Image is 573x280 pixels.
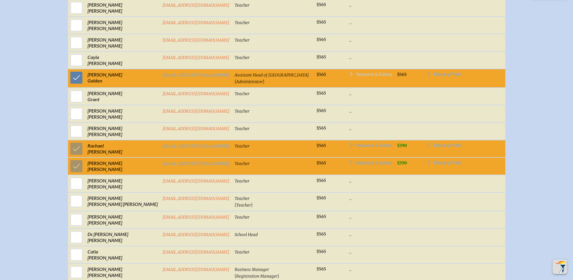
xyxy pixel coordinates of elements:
span: $565 [316,72,326,77]
td: Catie [PERSON_NAME] [85,246,160,263]
span: $565 [316,20,326,25]
p: ... [349,231,392,237]
span: Teacher [235,144,250,149]
span: Registration Manager [236,274,278,279]
span: Sessions & Extras [356,160,392,165]
span: ( [235,273,236,278]
span: Dietary Prefs [434,160,461,165]
a: [EMAIL_ADDRESS][DOMAIN_NAME] [162,267,230,272]
p: ... [349,249,392,255]
a: [EMAIL_ADDRESS][DOMAIN_NAME] [162,73,230,78]
a: [EMAIL_ADDRESS][DOMAIN_NAME] [162,232,230,237]
span: ) [278,273,279,278]
span: Assistant Head of [GEOGRAPHIC_DATA] [235,73,309,78]
td: [PERSON_NAME] Grant [85,88,160,105]
a: Dietary Prefs [427,72,461,79]
span: $565 [316,195,326,201]
td: [PERSON_NAME] [PERSON_NAME] [85,105,160,123]
td: [PERSON_NAME] [PERSON_NAME] [85,229,160,246]
span: $565 [316,91,326,96]
td: [PERSON_NAME] [PERSON_NAME] [85,157,160,175]
span: $565 [397,72,407,77]
td: Rachael [PERSON_NAME] [85,140,160,157]
td: [PERSON_NAME] [PERSON_NAME] [85,175,160,192]
span: Teacher [235,91,250,96]
span: $565 [316,37,326,42]
a: [EMAIL_ADDRESS][DOMAIN_NAME] [162,55,230,60]
span: $565 [316,108,326,113]
a: [EMAIL_ADDRESS][DOMAIN_NAME] [162,109,230,114]
a: [EMAIL_ADDRESS][DOMAIN_NAME] [162,3,230,8]
a: [EMAIL_ADDRESS][DOMAIN_NAME] [162,250,230,255]
span: $390 [397,143,407,148]
p: ... [349,90,392,96]
span: Dr. [88,231,94,237]
a: [EMAIL_ADDRESS][DOMAIN_NAME] [162,38,230,43]
span: Teacher [235,20,250,25]
span: ) [251,202,253,207]
a: Sessions & Extras [349,72,392,79]
span: Teacher [235,126,250,131]
span: School Head [235,232,258,237]
span: Dietary Prefs [434,143,461,148]
span: ( [235,78,236,84]
td: [PERSON_NAME] [PERSON_NAME] [85,17,160,34]
td: [PERSON_NAME] [PERSON_NAME] [85,211,160,229]
p: ... [349,37,392,43]
span: $565 [316,266,326,272]
a: [EMAIL_ADDRESS][DOMAIN_NAME] [162,196,230,201]
a: Sessions & Extras [349,160,392,167]
span: $390 [397,160,407,166]
span: Teacher [235,38,250,43]
a: [EMAIL_ADDRESS][DOMAIN_NAME] [162,215,230,220]
p: ... [349,2,392,8]
p: ... [349,214,392,220]
td: [PERSON_NAME] [PERSON_NAME] [PERSON_NAME] [85,192,160,211]
a: [EMAIL_ADDRESS][DOMAIN_NAME] [162,179,230,184]
td: [PERSON_NAME] [PERSON_NAME] [85,123,160,140]
span: Teacher [235,215,250,220]
p: ... [349,266,392,272]
span: Teacher [235,161,250,166]
a: [EMAIL_ADDRESS][DOMAIN_NAME] [162,126,230,131]
span: $565 [316,178,326,183]
span: Teacher [236,203,251,208]
span: Teacher [235,3,250,8]
a: [EMAIL_ADDRESS][DOMAIN_NAME] [162,161,230,166]
span: Administrator [236,79,263,84]
td: [PERSON_NAME] [PERSON_NAME] [85,34,160,51]
span: Teacher [235,109,250,114]
a: [EMAIL_ADDRESS][DOMAIN_NAME] [162,144,230,149]
span: Teacher [235,250,250,255]
a: [EMAIL_ADDRESS][DOMAIN_NAME] [162,91,230,96]
span: ( [235,202,236,207]
button: Scroll Top [553,260,567,274]
p: ... [349,54,392,60]
img: To the top [554,261,566,273]
span: Dietary Prefs [434,72,461,76]
span: $565 [316,160,326,166]
span: $565 [316,214,326,219]
span: $565 [316,126,326,131]
span: $565 [316,232,326,237]
p: ... [349,178,392,184]
span: ) [263,78,264,84]
span: Sessions & Extras [356,143,392,148]
p: ... [349,195,392,201]
span: Teacher [235,196,250,201]
span: $565 [316,143,326,148]
td: [PERSON_NAME] Golden [85,69,160,88]
a: Sessions & Extras [349,143,392,150]
a: [EMAIL_ADDRESS][DOMAIN_NAME] [162,20,230,25]
span: Teacher [235,55,250,60]
p: ... [349,125,392,131]
a: Dietary Prefs [427,143,461,150]
span: $565 [316,249,326,254]
p: ... [349,108,392,114]
a: Dietary Prefs [427,160,461,167]
td: Cayla [PERSON_NAME] [85,51,160,69]
p: ... [349,19,392,25]
span: Business Manager [235,267,269,272]
span: Teacher [235,179,250,184]
span: $565 [316,54,326,60]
